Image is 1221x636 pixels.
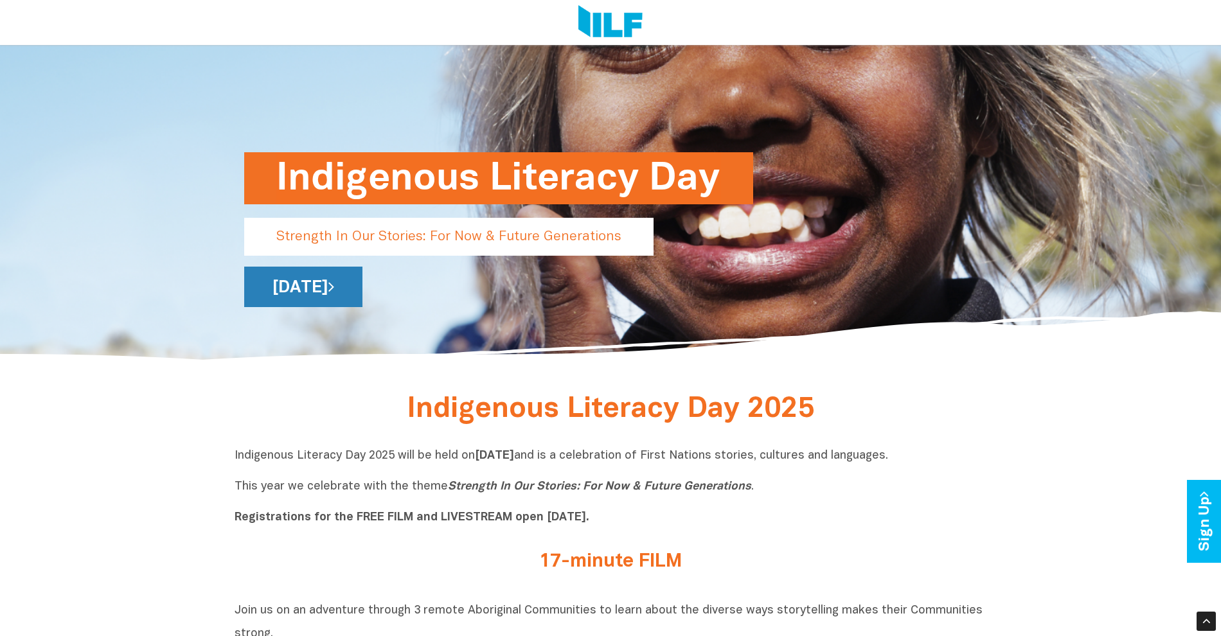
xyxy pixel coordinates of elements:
[1197,612,1216,631] div: Scroll Back to Top
[276,152,721,204] h1: Indigenous Literacy Day
[370,551,851,572] h2: 17-minute FILM
[244,218,654,256] p: Strength In Our Stories: For Now & Future Generations
[235,512,589,523] b: Registrations for the FREE FILM and LIVESTREAM open [DATE].
[235,448,986,526] p: Indigenous Literacy Day 2025 will be held on and is a celebration of First Nations stories, cultu...
[448,481,751,492] i: Strength In Our Stories: For Now & Future Generations
[475,450,514,461] b: [DATE]
[407,396,814,423] span: Indigenous Literacy Day 2025
[578,5,642,40] img: Logo
[244,267,362,307] a: [DATE]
